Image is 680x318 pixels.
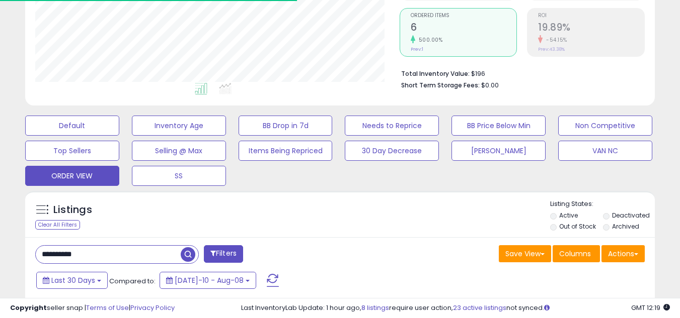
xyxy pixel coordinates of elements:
b: Total Inventory Value: [401,69,470,78]
a: Privacy Policy [130,303,175,312]
button: Save View [499,245,551,262]
label: Active [559,211,578,220]
div: seller snap | | [10,303,175,313]
small: Prev: 43.38% [538,46,565,52]
span: Last 30 Days [51,275,95,285]
span: ROI [538,13,644,19]
div: Last InventoryLab Update: 1 hour ago, require user action, not synced. [241,303,670,313]
button: Non Competitive [558,116,652,136]
p: Listing States: [550,199,655,209]
strong: Copyright [10,303,47,312]
button: Columns [553,245,600,262]
button: Inventory Age [132,116,226,136]
li: $196 [401,67,637,79]
button: 30 Day Decrease [345,141,439,161]
button: [DATE]-10 - Aug-08 [160,272,256,289]
button: ORDER VIEW [25,166,119,186]
small: 500.00% [415,36,443,44]
button: Top Sellers [25,141,119,161]
a: 8 listings [361,303,389,312]
span: Ordered Items [411,13,517,19]
button: Needs to Reprice [345,116,439,136]
button: [PERSON_NAME] [451,141,546,161]
small: Prev: 1 [411,46,423,52]
a: 23 active listings [453,303,506,312]
button: Last 30 Days [36,272,108,289]
small: -54.15% [543,36,567,44]
div: Clear All Filters [35,220,80,230]
button: BB Drop in 7d [239,116,333,136]
span: Columns [559,249,591,259]
span: Compared to: [109,276,156,286]
button: Actions [601,245,645,262]
span: [DATE]-10 - Aug-08 [175,275,244,285]
label: Deactivated [612,211,650,220]
h2: 6 [411,22,517,35]
span: 2025-09-9 12:19 GMT [631,303,670,312]
span: $0.00 [481,80,499,90]
button: Selling @ Max [132,141,226,161]
button: Items Being Repriced [239,141,333,161]
button: Default [25,116,119,136]
b: Short Term Storage Fees: [401,81,480,89]
label: Archived [612,222,639,231]
button: SS [132,166,226,186]
a: Terms of Use [86,303,129,312]
h2: 19.89% [538,22,644,35]
label: Out of Stock [559,222,596,231]
button: VAN NC [558,141,652,161]
h5: Listings [53,203,92,217]
button: BB Price Below Min [451,116,546,136]
button: Filters [204,245,243,263]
